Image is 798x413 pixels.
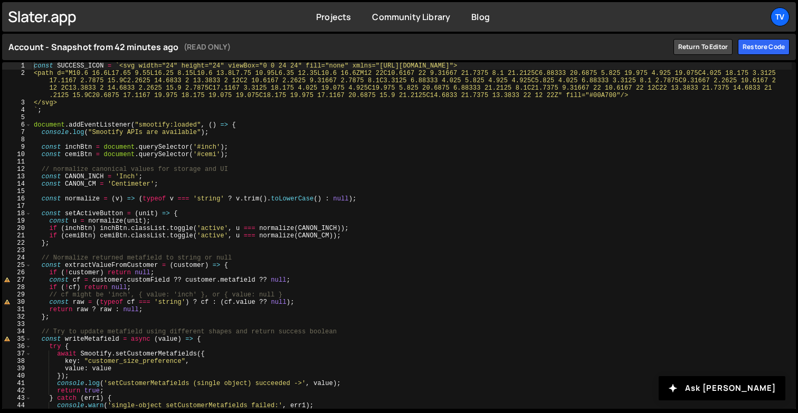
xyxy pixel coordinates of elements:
div: 11 [2,158,32,166]
div: 3 [2,99,32,107]
div: 16 [2,195,32,203]
div: 17 [2,203,32,210]
div: 21 [2,232,32,239]
div: 22 [2,239,32,247]
div: 26 [2,269,32,276]
h1: Account - Snapshot from 42 minutes ago [8,41,668,53]
div: 36 [2,343,32,350]
div: 4 [2,107,32,114]
div: 6 [2,121,32,129]
a: Return to editor [673,39,733,55]
div: 15 [2,188,32,195]
div: 33 [2,321,32,328]
div: 19 [2,217,32,225]
div: 24 [2,254,32,262]
div: 27 [2,276,32,284]
div: 10 [2,151,32,158]
div: 35 [2,335,32,343]
div: 13 [2,173,32,180]
div: 28 [2,284,32,291]
div: 32 [2,313,32,321]
div: Restore code [738,39,790,55]
div: 37 [2,350,32,358]
div: 42 [2,387,32,395]
div: 1 [2,62,32,70]
div: 7 [2,129,32,136]
div: 39 [2,365,32,372]
div: 2 [2,70,32,99]
div: 44 [2,402,32,409]
div: 14 [2,180,32,188]
div: 8 [2,136,32,143]
div: 30 [2,299,32,306]
a: Blog [471,11,490,23]
div: 5 [2,114,32,121]
div: 29 [2,291,32,299]
div: 12 [2,166,32,173]
a: Community Library [372,11,450,23]
a: TV [771,7,790,26]
small: (READ ONLY) [184,41,231,53]
div: 23 [2,247,32,254]
div: 9 [2,143,32,151]
div: 38 [2,358,32,365]
button: Ask [PERSON_NAME] [659,376,785,400]
div: 43 [2,395,32,402]
div: 40 [2,372,32,380]
div: 31 [2,306,32,313]
div: 25 [2,262,32,269]
div: 20 [2,225,32,232]
div: 18 [2,210,32,217]
a: Projects [316,11,351,23]
div: 34 [2,328,32,335]
div: 41 [2,380,32,387]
